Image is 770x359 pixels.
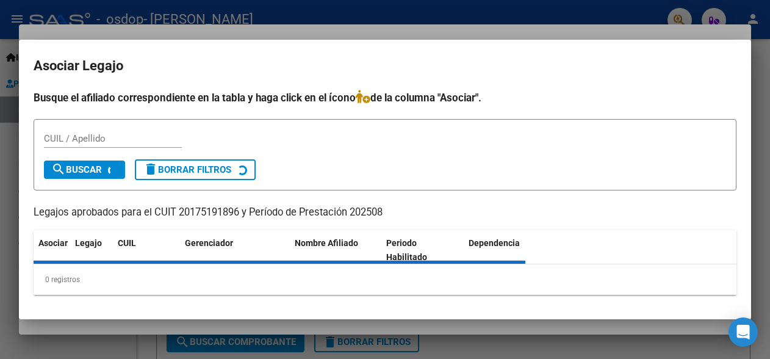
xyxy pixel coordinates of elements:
[143,164,231,175] span: Borrar Filtros
[381,230,464,270] datatable-header-cell: Periodo Habilitado
[34,54,736,78] h2: Asociar Legajo
[113,230,180,270] datatable-header-cell: CUIL
[51,164,102,175] span: Buscar
[143,162,158,176] mat-icon: delete
[290,230,381,270] datatable-header-cell: Nombre Afiliado
[70,230,113,270] datatable-header-cell: Legajo
[44,161,125,179] button: Buscar
[34,264,736,295] div: 0 registros
[34,230,70,270] datatable-header-cell: Asociar
[34,90,736,106] h4: Busque el afiliado correspondiente en la tabla y haga click en el ícono de la columna "Asociar".
[469,238,520,248] span: Dependencia
[464,230,555,270] datatable-header-cell: Dependencia
[118,238,136,248] span: CUIL
[295,238,358,248] span: Nombre Afiliado
[180,230,290,270] datatable-header-cell: Gerenciador
[729,317,758,347] div: Open Intercom Messenger
[185,238,233,248] span: Gerenciador
[135,159,256,180] button: Borrar Filtros
[51,162,66,176] mat-icon: search
[75,238,102,248] span: Legajo
[34,205,736,220] p: Legajos aprobados para el CUIT 20175191896 y Período de Prestación 202508
[38,238,68,248] span: Asociar
[386,238,427,262] span: Periodo Habilitado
